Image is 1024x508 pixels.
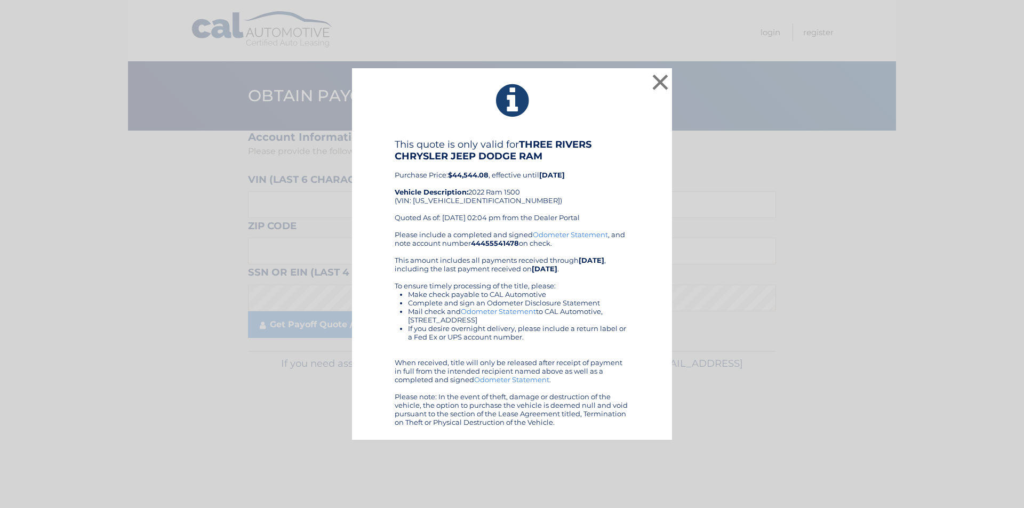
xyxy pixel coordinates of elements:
[533,230,608,239] a: Odometer Statement
[395,139,629,230] div: Purchase Price: , effective until 2022 Ram 1500 (VIN: [US_VEHICLE_IDENTIFICATION_NUMBER]) Quoted ...
[408,299,629,307] li: Complete and sign an Odometer Disclosure Statement
[471,239,519,247] b: 44455541478
[448,171,489,179] b: $44,544.08
[539,171,565,179] b: [DATE]
[579,256,604,264] b: [DATE]
[408,324,629,341] li: If you desire overnight delivery, please include a return label or a Fed Ex or UPS account number.
[461,307,536,316] a: Odometer Statement
[650,71,671,93] button: ×
[395,188,468,196] strong: Vehicle Description:
[408,307,629,324] li: Mail check and to CAL Automotive, [STREET_ADDRESS]
[395,139,591,162] b: THREE RIVERS CHRYSLER JEEP DODGE RAM
[474,375,549,384] a: Odometer Statement
[408,290,629,299] li: Make check payable to CAL Automotive
[395,139,629,162] h4: This quote is only valid for
[395,230,629,426] div: Please include a completed and signed , and note account number on check. This amount includes al...
[532,264,557,273] b: [DATE]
